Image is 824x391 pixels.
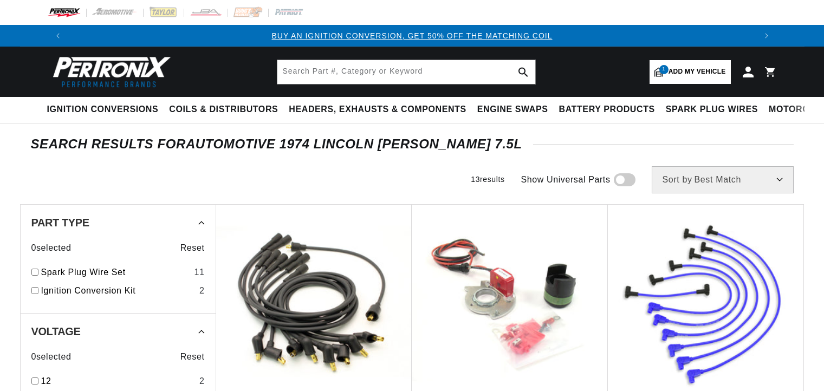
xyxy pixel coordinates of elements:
span: Show Universal Parts [521,173,611,187]
span: 1 [659,65,669,74]
span: Sort by [663,175,692,184]
a: Spark Plug Wire Set [41,265,190,279]
summary: Spark Plug Wires [660,97,763,122]
span: Battery Products [559,104,655,115]
span: Voltage [31,326,81,337]
span: Part Type [31,217,89,228]
summary: Ignition Conversions [47,97,164,122]
button: Translation missing: en.sections.announcements.previous_announcement [47,25,69,47]
div: 1 of 3 [69,30,756,42]
a: 12 [41,374,195,388]
select: Sort by [652,166,794,193]
span: 0 selected [31,350,72,364]
span: Add my vehicle [669,67,726,77]
summary: Battery Products [554,97,660,122]
input: Search Part #, Category or Keyword [277,60,535,84]
a: Ignition Conversion Kit [41,284,195,298]
div: SEARCH RESULTS FOR Automotive 1974 Lincoln [PERSON_NAME] 7.5L [31,139,794,149]
span: Ignition Conversions [47,104,159,115]
summary: Engine Swaps [472,97,554,122]
span: Reset [180,350,205,364]
span: Engine Swaps [477,104,548,115]
summary: Coils & Distributors [164,97,283,122]
div: Announcement [69,30,756,42]
a: BUY AN IGNITION CONVERSION, GET 50% OFF THE MATCHING COIL [271,31,552,40]
div: 11 [194,265,204,279]
div: 2 [199,284,205,298]
span: Headers, Exhausts & Components [289,104,466,115]
div: 2 [199,374,205,388]
span: Spark Plug Wires [666,104,758,115]
summary: Headers, Exhausts & Components [283,97,471,122]
slideshow-component: Translation missing: en.sections.announcements.announcement_bar [20,25,804,47]
a: 1Add my vehicle [650,60,731,84]
img: Pertronix [47,53,172,90]
span: Reset [180,241,205,255]
button: Translation missing: en.sections.announcements.next_announcement [756,25,777,47]
span: 13 results [471,175,504,184]
button: search button [511,60,535,84]
span: Coils & Distributors [169,104,278,115]
span: 0 selected [31,241,72,255]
